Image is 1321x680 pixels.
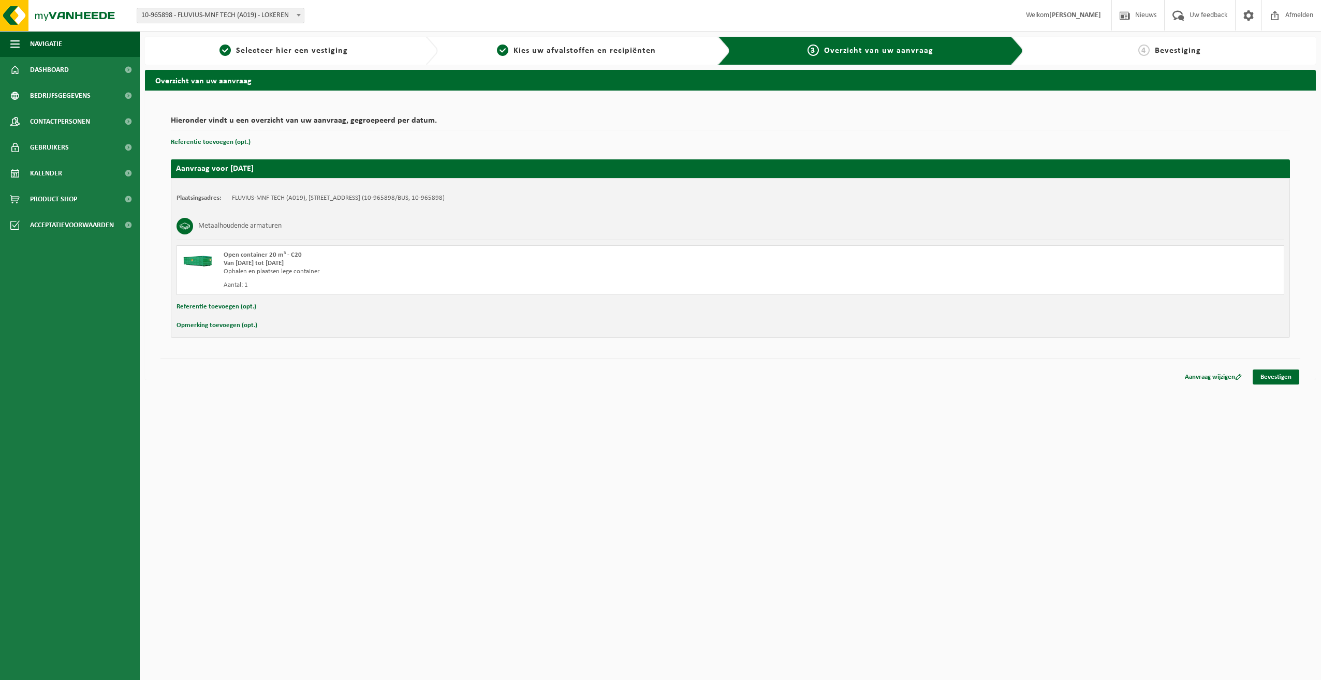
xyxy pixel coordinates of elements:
[30,109,90,135] span: Contactpersonen
[30,31,62,57] span: Navigatie
[30,135,69,160] span: Gebruikers
[30,160,62,186] span: Kalender
[224,268,772,276] div: Ophalen en plaatsen lege container
[224,260,284,267] strong: Van [DATE] tot [DATE]
[177,319,257,332] button: Opmerking toevoegen (opt.)
[176,165,254,173] strong: Aanvraag voor [DATE]
[1138,45,1150,56] span: 4
[1177,369,1250,385] a: Aanvraag wijzigen
[30,57,69,83] span: Dashboard
[497,45,508,56] span: 2
[171,116,1290,130] h2: Hieronder vindt u een overzicht van uw aanvraag, gegroepeerd per datum.
[177,195,222,201] strong: Plaatsingsadres:
[232,194,445,202] td: FLUVIUS-MNF TECH (A019), [STREET_ADDRESS] (10-965898/BUS, 10-965898)
[1155,47,1201,55] span: Bevestiging
[808,45,819,56] span: 3
[171,136,251,149] button: Referentie toevoegen (opt.)
[30,212,114,238] span: Acceptatievoorwaarden
[30,83,91,109] span: Bedrijfsgegevens
[443,45,710,57] a: 2Kies uw afvalstoffen en recipiënten
[30,186,77,212] span: Product Shop
[1049,11,1101,19] strong: [PERSON_NAME]
[219,45,231,56] span: 1
[1253,369,1299,385] a: Bevestigen
[824,47,933,55] span: Overzicht van uw aanvraag
[150,45,417,57] a: 1Selecteer hier een vestiging
[224,252,302,258] span: Open container 20 m³ - C20
[513,47,656,55] span: Kies uw afvalstoffen en recipiënten
[137,8,304,23] span: 10-965898 - FLUVIUS-MNF TECH (A019) - LOKEREN
[177,300,256,314] button: Referentie toevoegen (opt.)
[182,251,213,267] img: HK-XC-20-GN-00.png
[198,218,282,234] h3: Metaalhoudende armaturen
[145,70,1316,90] h2: Overzicht van uw aanvraag
[236,47,348,55] span: Selecteer hier een vestiging
[224,281,772,289] div: Aantal: 1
